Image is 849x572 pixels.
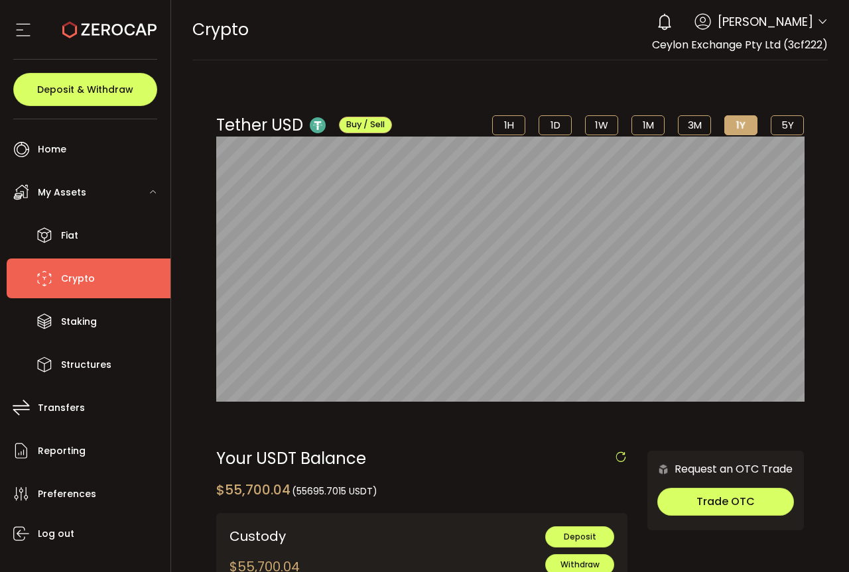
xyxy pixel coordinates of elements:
[38,140,66,159] span: Home
[539,115,572,135] li: 1D
[678,115,711,135] li: 3M
[339,117,392,133] button: Buy / Sell
[38,485,96,504] span: Preferences
[61,355,111,374] span: Structures
[657,463,669,475] img: 6nGpN7MZ9FLuBP83NiajKbTRY4UzlzQtBKtCrLLspmCkSvCZHBKvY3NxgQaT5JnOQREvtQ257bXeeSTueZfAPizblJ+Fe8JwA...
[61,312,97,331] span: Staking
[216,113,392,137] div: Tether USD
[657,488,794,516] button: Trade OTC
[564,531,596,542] span: Deposit
[696,494,755,509] span: Trade OTC
[38,183,86,202] span: My Assets
[631,115,665,135] li: 1M
[216,451,628,467] div: Your USDT Balance
[783,508,849,572] iframe: Chat Widget
[771,115,804,135] li: 5Y
[724,115,757,135] li: 1Y
[38,524,74,543] span: Log out
[292,485,377,498] span: (55695.7015 USDT)
[545,526,614,547] button: Deposit
[229,526,383,546] div: Custody
[560,559,600,570] span: Withdraw
[492,115,525,135] li: 1H
[38,441,86,461] span: Reporting
[61,269,95,288] span: Crypto
[346,119,385,130] span: Buy / Sell
[38,398,85,418] span: Transfers
[192,18,249,41] span: Crypto
[652,37,828,52] span: Ceylon Exchange Pty Ltd (3cf222)
[647,461,793,477] div: Request an OTC Trade
[216,480,377,500] div: $55,700.04
[37,85,133,94] span: Deposit & Withdraw
[13,73,157,106] button: Deposit & Withdraw
[585,115,618,135] li: 1W
[718,13,813,30] span: [PERSON_NAME]
[61,226,78,245] span: Fiat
